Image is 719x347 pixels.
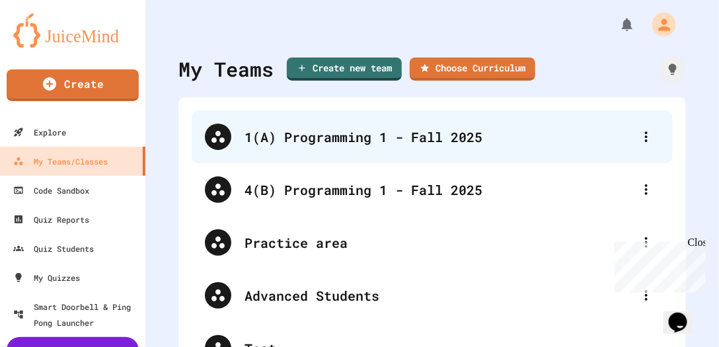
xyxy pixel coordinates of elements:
div: My Account [638,9,679,40]
div: My Teams/Classes [13,153,108,169]
div: Practice area [245,233,633,252]
a: Create new team [287,58,402,81]
div: My Teams [178,54,274,84]
a: Create [7,69,139,101]
div: Practice area [192,216,673,269]
div: My Notifications [595,13,638,36]
div: 4(B) Programming 1 - Fall 2025 [245,180,633,200]
div: Advanced Students [192,269,673,322]
a: Choose Curriculum [410,58,535,81]
div: Advanced Students [245,286,633,305]
div: Code Sandbox [13,182,89,198]
div: How it works [660,56,686,83]
div: Chat with us now!Close [5,5,91,84]
div: Smart Doorbell & Ping Pong Launcher [13,299,140,330]
div: My Quizzes [13,270,80,286]
iframe: chat widget [609,237,706,293]
div: 4(B) Programming 1 - Fall 2025 [192,163,673,216]
div: Quiz Students [13,241,94,256]
div: 1(A) Programming 1 - Fall 2025 [245,127,633,147]
div: Quiz Reports [13,212,89,227]
div: Explore [13,124,66,140]
iframe: chat widget [663,294,706,334]
img: logo-orange.svg [13,13,132,48]
div: 1(A) Programming 1 - Fall 2025 [192,110,673,163]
